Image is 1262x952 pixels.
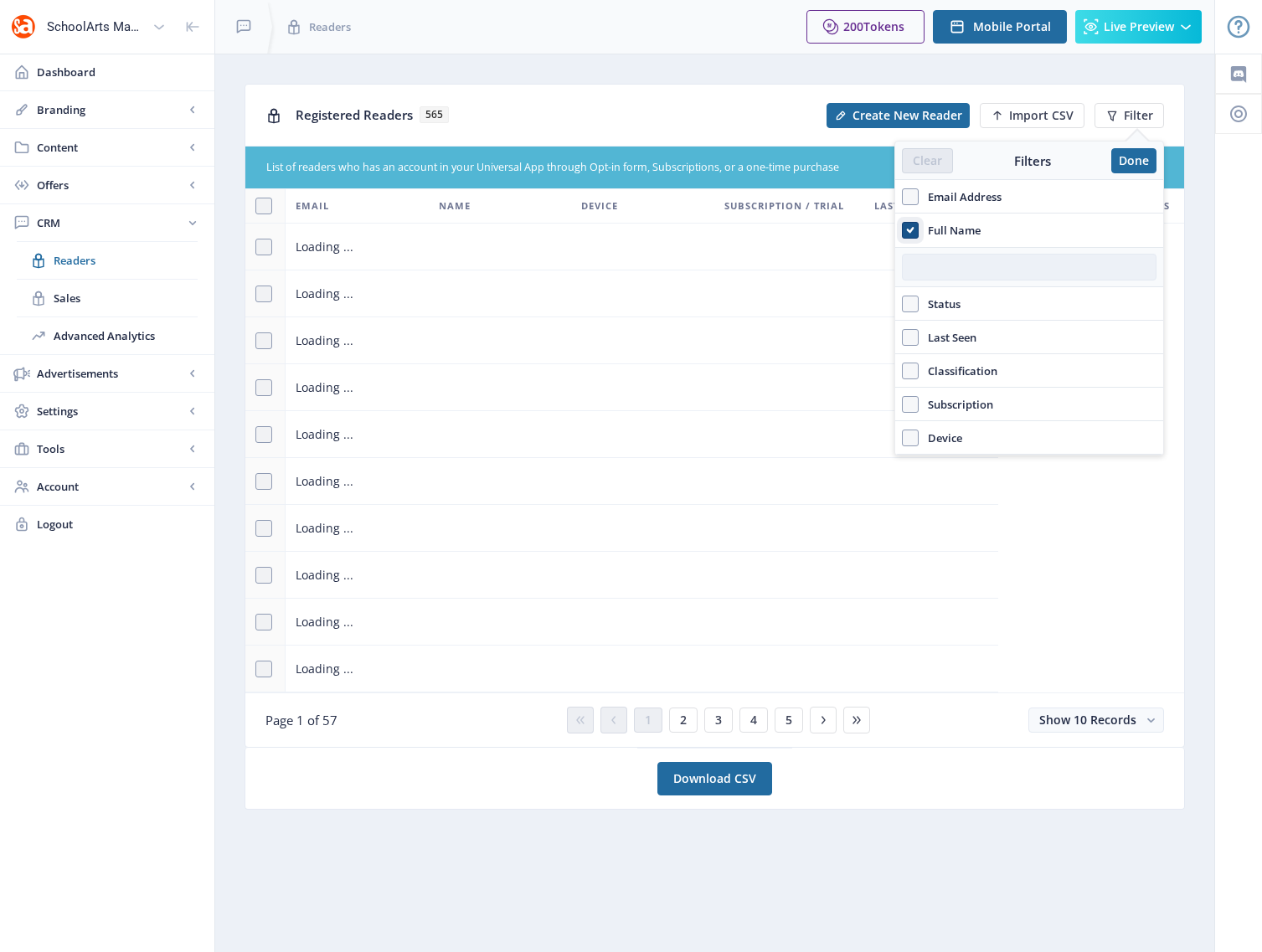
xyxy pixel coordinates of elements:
td: Loading ... [286,411,998,458]
span: Advanced Analytics [54,327,198,344]
td: Loading ... [286,552,998,599]
span: Offers [37,177,184,193]
a: Advanced Analytics [17,317,198,354]
span: Last Seen [919,327,976,347]
span: 565 [420,106,449,123]
span: Tokens [863,18,904,34]
span: 4 [750,713,757,727]
span: Settings [37,403,184,419]
button: Import CSV [980,103,1084,128]
span: Show 10 Records [1039,712,1136,728]
span: Last Seen [874,196,929,216]
span: Branding [37,101,184,118]
span: Email [296,196,329,216]
button: 200Tokens [806,10,925,44]
button: Done [1111,148,1156,173]
button: Show 10 Records [1028,708,1164,733]
span: Filter [1124,109,1153,122]
span: 1 [645,713,652,727]
div: List of readers who has an account in your Universal App through Opt-in form, Subscriptions, or a... [266,160,1064,176]
span: Classification [919,361,997,381]
span: Device [581,196,618,216]
span: Full Name [919,220,981,240]
span: Account [37,478,184,495]
span: Content [37,139,184,156]
a: New page [816,103,970,128]
span: Page 1 of 57 [265,712,337,728]
button: Create New Reader [827,103,970,128]
app-collection-view: Registered Readers [245,84,1185,748]
span: Mobile Portal [973,20,1051,33]
button: 4 [739,708,768,733]
button: 5 [775,708,803,733]
span: Subscription [919,394,993,414]
span: CRM [37,214,184,231]
span: Logout [37,516,201,533]
span: Readers [54,252,198,269]
button: 3 [704,708,733,733]
button: Live Preview [1075,10,1202,44]
a: Download CSV [657,762,772,795]
td: Loading ... [286,317,998,364]
span: Readers [309,18,351,35]
span: Registered Readers [296,106,413,123]
td: Loading ... [286,364,998,411]
span: Tools [37,440,184,457]
span: Dashboard [37,64,201,80]
span: Status [919,294,961,314]
span: 3 [715,713,722,727]
span: 2 [680,713,687,727]
button: Clear [902,148,953,173]
button: Mobile Portal [933,10,1067,44]
span: Create New Reader [852,109,962,122]
span: Live Preview [1104,20,1174,33]
span: Advertisements [37,365,184,382]
span: Subscription / Trial [724,196,844,216]
a: Sales [17,280,198,316]
a: New page [970,103,1084,128]
td: Loading ... [286,224,998,270]
img: properties.app_icon.png [10,13,37,40]
span: Import CSV [1009,109,1074,122]
td: Loading ... [286,505,998,552]
span: 5 [786,713,792,727]
div: SchoolArts Magazine [47,8,146,45]
td: Loading ... [286,458,998,505]
td: Loading ... [286,270,998,317]
a: Readers [17,242,198,279]
button: 1 [634,708,662,733]
span: Sales [54,290,198,306]
span: Name [439,196,471,216]
span: Email Address [919,187,1002,207]
div: Filters [953,152,1111,169]
td: Loading ... [286,599,998,646]
td: Loading ... [286,646,998,692]
button: Filter [1095,103,1164,128]
button: 2 [669,708,698,733]
span: Device [919,428,962,448]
